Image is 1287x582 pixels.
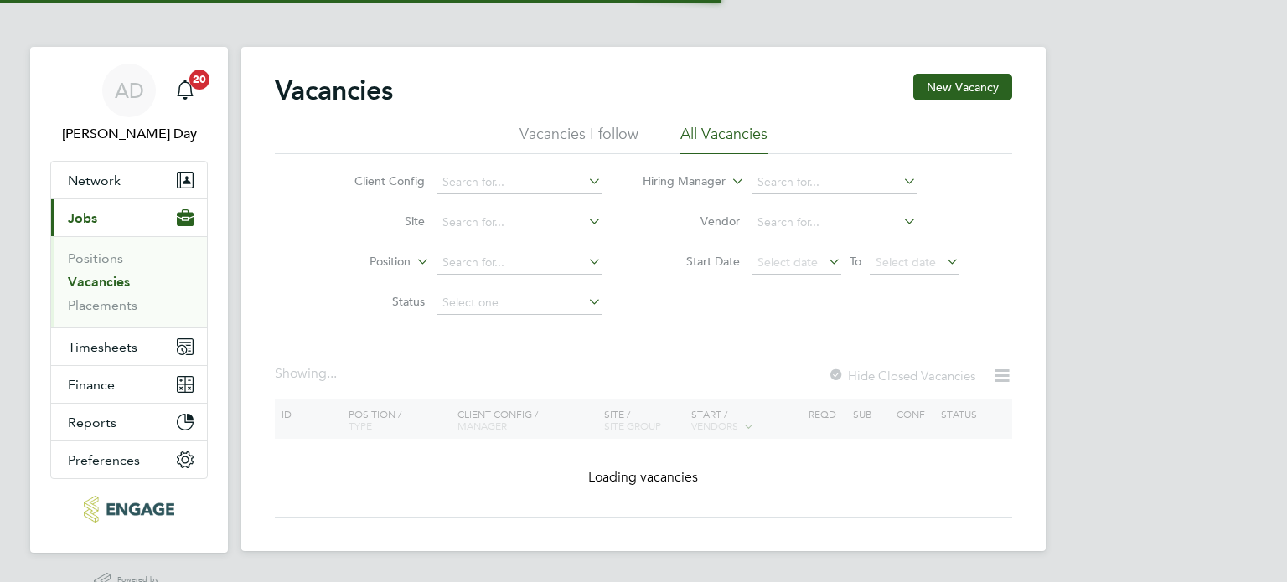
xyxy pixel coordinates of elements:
button: Reports [51,404,207,440]
label: Start Date [643,254,740,269]
li: Vacancies I follow [519,124,638,154]
label: Client Config [328,173,425,188]
a: Go to home page [50,496,208,523]
span: ... [327,365,337,382]
span: Select date [757,255,818,270]
span: AD [115,80,144,101]
button: Network [51,162,207,198]
label: Status [328,294,425,309]
button: New Vacancy [913,74,1012,100]
div: Jobs [51,236,207,327]
span: 20 [189,70,209,90]
h2: Vacancies [275,74,393,107]
div: Showing [275,365,340,383]
label: Position [314,254,411,270]
span: Amie Day [50,124,208,144]
label: Hide Closed Vacancies [828,368,975,384]
a: Vacancies [68,274,130,290]
a: Positions [68,250,123,266]
button: Timesheets [51,328,207,365]
a: 20 [168,64,202,117]
label: Vendor [643,214,740,229]
button: Jobs [51,199,207,236]
input: Search for... [437,171,602,194]
input: Search for... [437,211,602,234]
img: morganhunt-logo-retina.png [84,496,173,523]
span: Jobs [68,210,97,226]
span: Select date [876,255,936,270]
input: Search for... [752,211,917,234]
button: Finance [51,366,207,403]
span: Timesheets [68,339,137,355]
span: Finance [68,377,115,393]
input: Search for... [437,251,602,275]
button: Preferences [51,441,207,478]
span: Preferences [68,452,140,468]
label: Hiring Manager [629,173,726,190]
span: To [845,250,866,272]
nav: Main navigation [30,47,228,553]
span: Reports [68,415,116,430]
input: Search for... [752,171,917,194]
span: Network [68,173,121,188]
label: Site [328,214,425,229]
a: Placements [68,297,137,313]
li: All Vacancies [680,124,768,154]
input: Select one [437,291,602,315]
a: AD[PERSON_NAME] Day [50,64,208,144]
